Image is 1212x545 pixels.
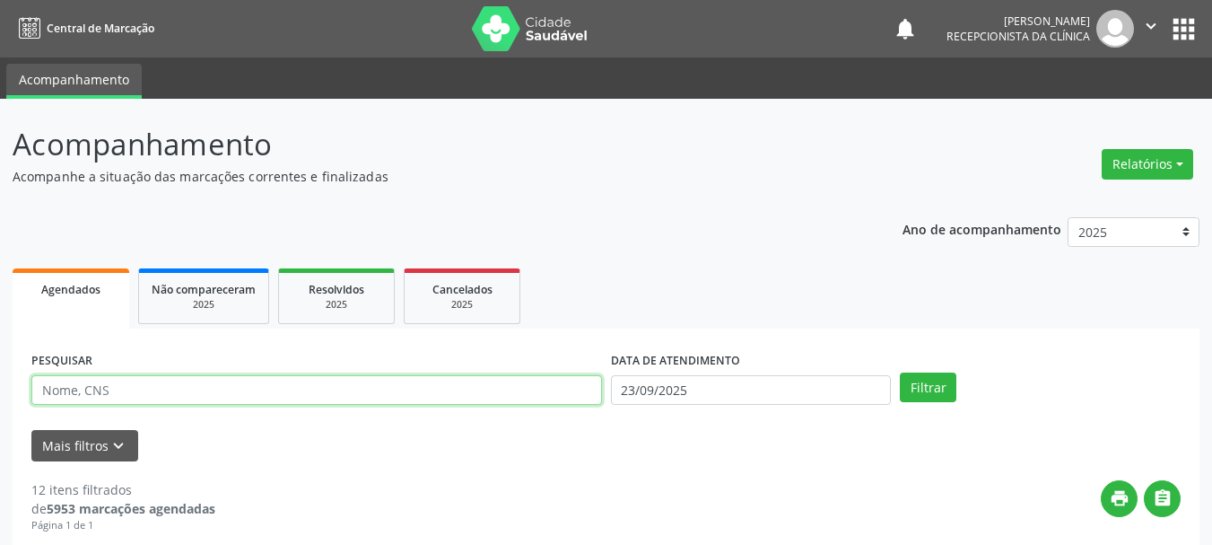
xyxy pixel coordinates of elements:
div: 2025 [292,298,381,312]
div: de [31,499,215,518]
a: Acompanhamento [6,64,142,99]
span: Resolvidos [309,282,364,297]
div: Página 1 de 1 [31,518,215,533]
button: notifications [893,16,918,41]
label: DATA DE ATENDIMENTO [611,347,740,375]
div: 2025 [417,298,507,312]
p: Acompanhamento [13,122,843,167]
input: Nome, CNS [31,375,602,406]
div: 2025 [152,298,256,312]
button:  [1144,480,1181,517]
p: Ano de acompanhamento [902,217,1061,240]
button: print [1101,480,1138,517]
button:  [1134,10,1168,48]
label: PESQUISAR [31,347,92,375]
i: print [1110,488,1129,508]
i: keyboard_arrow_down [109,436,128,456]
p: Acompanhe a situação das marcações correntes e finalizadas [13,167,843,186]
div: [PERSON_NAME] [946,13,1090,29]
span: Recepcionista da clínica [946,29,1090,44]
img: img [1096,10,1134,48]
span: Central de Marcação [47,21,154,36]
i:  [1153,488,1173,508]
span: Cancelados [432,282,493,297]
a: Central de Marcação [13,13,154,43]
button: apps [1168,13,1199,45]
button: Filtrar [900,373,956,403]
span: Não compareceram [152,282,256,297]
i:  [1141,16,1161,36]
span: Agendados [41,282,100,297]
button: Mais filtroskeyboard_arrow_down [31,430,138,461]
input: Selecione um intervalo [611,375,892,406]
div: 12 itens filtrados [31,480,215,499]
button: Relatórios [1102,149,1193,180]
strong: 5953 marcações agendadas [47,500,215,517]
